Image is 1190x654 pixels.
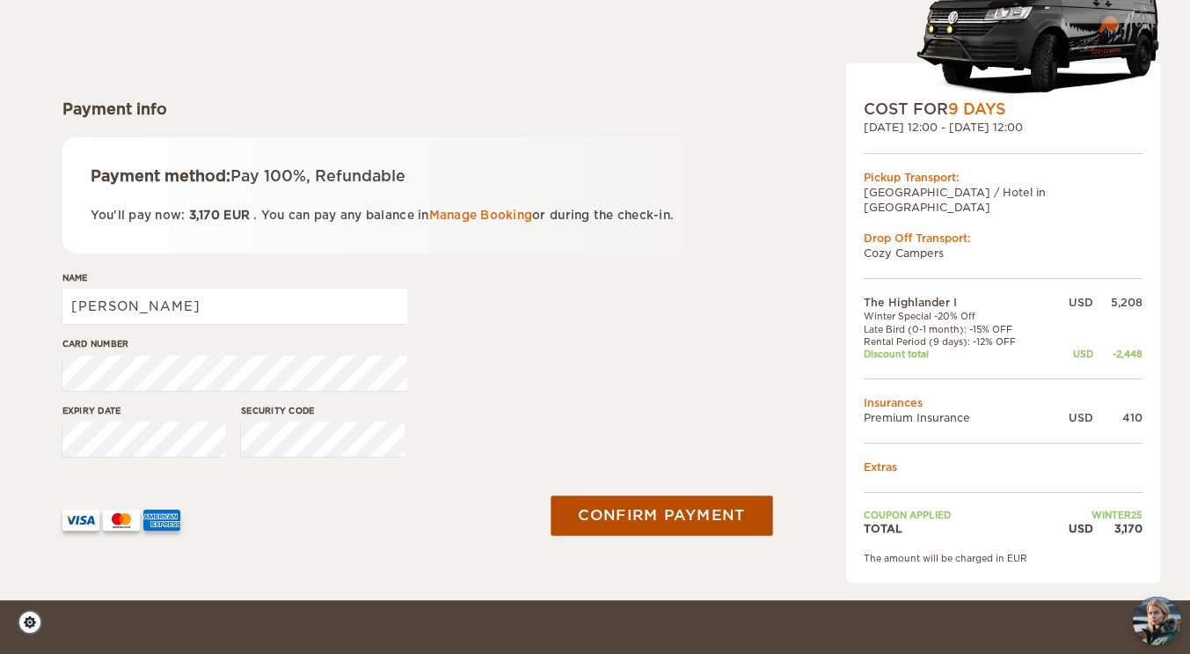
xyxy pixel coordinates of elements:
img: AMEX [143,510,180,531]
label: Card number [62,337,407,350]
td: WINTER25 [1051,509,1143,521]
td: Rental Period (9 days): -12% OFF [864,335,1051,348]
button: chat-button [1133,597,1181,645]
div: Pickup Transport: [864,170,1143,185]
div: 5,208 [1093,295,1143,310]
td: Discount total [864,348,1051,360]
label: Security code [241,404,405,417]
td: Extras [864,459,1143,474]
div: The amount will be charged in EUR [864,552,1143,564]
div: [DATE] 12:00 - [DATE] 12:00 [864,120,1143,135]
div: Payment method: [91,165,742,187]
div: Payment info [62,99,770,120]
p: You'll pay now: . You can pay any balance in or during the check-in. [91,205,742,225]
div: Drop Off Transport: [864,231,1143,246]
img: VISA [62,510,99,531]
td: Late Bird (0-1 month): -15% OFF [864,323,1051,335]
td: Premium Insurance [864,410,1051,425]
label: Expiry date [62,404,226,417]
div: USD [1051,348,1093,360]
a: Cookie settings [18,610,54,635]
div: 410 [1093,410,1143,425]
span: 3,170 [189,209,220,222]
div: -2,448 [1093,348,1143,360]
div: COST FOR [864,99,1143,120]
span: Pay 100%, Refundable [230,167,405,185]
div: USD [1051,410,1093,425]
button: Confirm payment [551,496,773,535]
span: EUR [223,209,250,222]
img: Freyja at Cozy Campers [1133,597,1181,645]
td: TOTAL [864,521,1051,536]
img: mastercard [103,510,140,531]
div: USD [1051,295,1093,310]
td: Insurances [864,395,1143,410]
label: Name [62,271,407,284]
td: [GEOGRAPHIC_DATA] / Hotel in [GEOGRAPHIC_DATA] [864,185,1143,215]
td: Coupon applied [864,509,1051,521]
td: The Highlander I [864,295,1051,310]
span: 9 Days [948,100,1005,118]
a: Manage Booking [429,209,533,222]
td: Cozy Campers [864,246,1143,261]
div: USD [1051,521,1093,536]
div: 3,170 [1093,521,1143,536]
td: Winter Special -20% Off [864,310,1051,322]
